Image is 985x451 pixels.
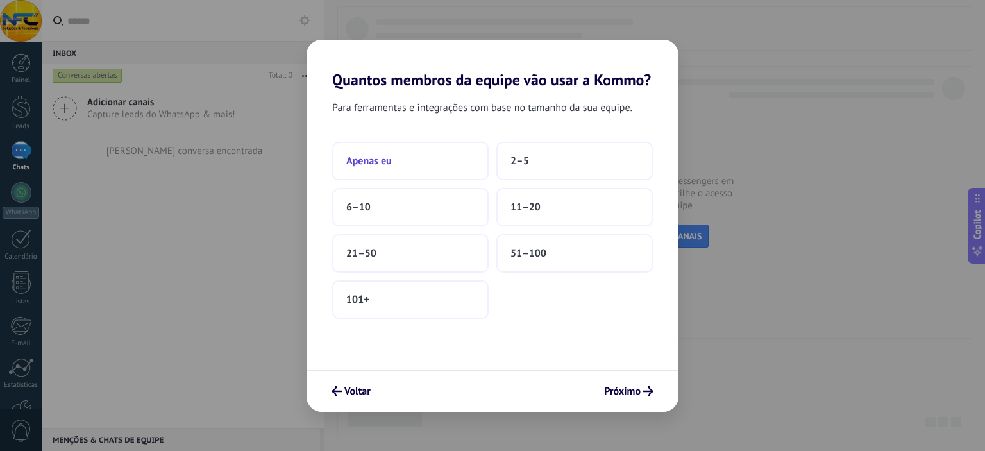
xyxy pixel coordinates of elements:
[598,380,659,402] button: Próximo
[332,280,489,319] button: 101+
[510,247,546,260] span: 51–100
[346,247,376,260] span: 21–50
[307,40,678,89] h2: Quantos membros da equipe vão usar a Kommo?
[496,234,653,273] button: 51–100
[496,142,653,180] button: 2–5
[510,155,529,167] span: 2–5
[604,387,641,396] span: Próximo
[346,155,392,167] span: Apenas eu
[344,387,371,396] span: Voltar
[332,188,489,226] button: 6–10
[510,201,541,214] span: 11–20
[332,234,489,273] button: 21–50
[346,201,371,214] span: 6–10
[496,188,653,226] button: 11–20
[332,99,632,116] span: Para ferramentas e integrações com base no tamanho da sua equipe.
[326,380,376,402] button: Voltar
[332,142,489,180] button: Apenas eu
[346,293,369,306] span: 101+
